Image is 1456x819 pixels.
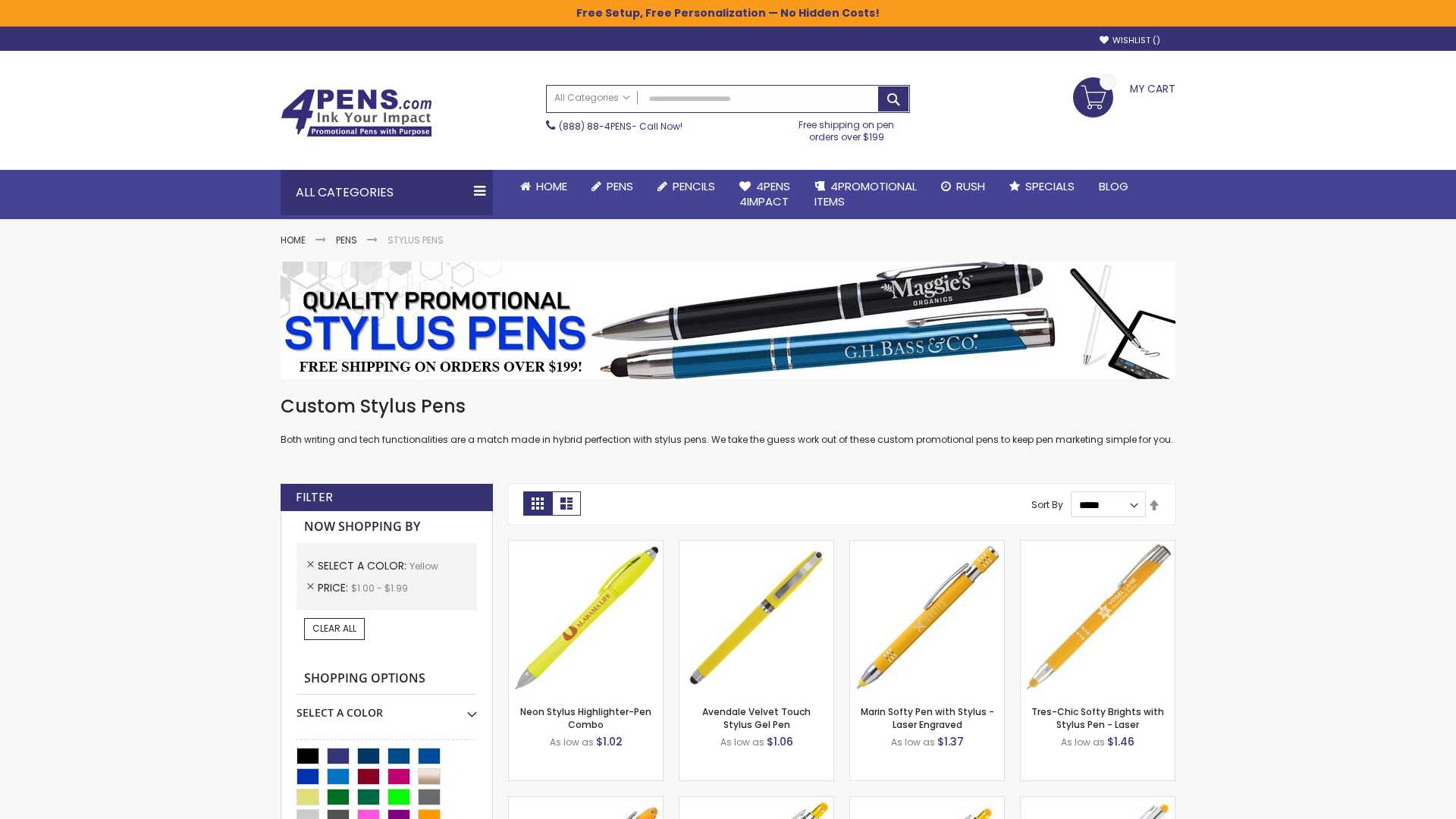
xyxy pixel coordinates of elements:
[1099,178,1128,194] span: Blog
[297,511,477,543] strong: Now Shopping by
[1061,736,1105,748] span: As low as
[861,705,994,730] a: Marin Softy Pen with Stylus - Laser Engraved
[891,736,935,748] span: As low as
[509,540,663,553] a: Neon Stylus Highlighter-Pen Combo-Yellow
[702,705,811,730] a: Avendale Velvet Touch Stylus Gel Pen
[281,262,1175,379] img: Stylus Pens
[559,120,632,133] a: (888) 88-4PENS
[536,178,567,194] span: Home
[645,170,727,203] a: Pencils
[1031,498,1063,511] label: Sort By
[297,663,477,695] strong: Shopping Options
[336,234,357,246] a: Pens
[281,394,1175,447] div: Both writing and tech functionalities are a match made in hybrid perfection with stylus pens. We ...
[727,170,802,219] a: 4Pens4impact
[679,541,833,695] img: Avendale Velvet Touch Stylus Gel Pen-Yellow
[1021,541,1175,695] img: Tres-Chic Softy Brights with Stylus Pen - Laser-Yellow
[850,541,1004,695] img: Marin Softy Pen with Stylus - Laser Engraved-Yellow
[554,92,630,104] span: All Categories
[509,541,663,695] img: Neon Stylus Highlighter-Pen Combo-Yellow
[1031,705,1164,730] a: Tres-Chic Softy Brights with Stylus Pen - Laser
[739,178,790,209] span: 4Pens 4impact
[1100,35,1160,46] a: Wishlist
[720,736,764,748] span: As low as
[1021,796,1175,809] a: Tres-Chic Softy with Stylus Top Pen - ColorJet-Yellow
[281,394,1175,419] h1: Custom Stylus Pens
[312,622,356,635] span: Clear All
[281,89,432,137] img: 4Pens Custom Pens and Promotional Products
[523,491,552,516] strong: Grid
[281,234,306,246] a: Home
[388,234,444,246] strong: Stylus Pens
[850,796,1004,809] a: Phoenix Softy Brights Gel with Stylus Pen - Laser-Yellow
[318,580,351,595] span: Price
[997,170,1087,203] a: Specials
[929,170,997,203] a: Rush
[1021,540,1175,553] a: Tres-Chic Softy Brights with Stylus Pen - Laser-Yellow
[1107,734,1134,749] span: $1.46
[297,695,477,720] div: Select A Color
[679,796,833,809] a: Phoenix Softy Brights with Stylus Pen - Laser-Yellow
[550,736,594,748] span: As low as
[1087,170,1141,203] a: Blog
[802,170,929,219] a: 4PROMOTIONALITEMS
[508,170,579,203] a: Home
[296,489,333,506] strong: Filter
[850,540,1004,553] a: Marin Softy Pen with Stylus - Laser Engraved-Yellow
[783,113,911,143] div: Free shipping on pen orders over $199
[304,618,365,639] a: Clear All
[520,705,651,730] a: Neon Stylus Highlighter-Pen Combo
[547,86,638,111] a: All Categories
[351,582,408,595] span: $1.00 - $1.99
[509,796,663,809] a: Ellipse Softy Brights with Stylus Pen - Laser-Yellow
[596,734,623,749] span: $1.02
[579,170,645,203] a: Pens
[409,560,438,573] span: Yellow
[607,178,633,194] span: Pens
[318,558,409,573] span: Select A Color
[679,540,833,553] a: Avendale Velvet Touch Stylus Gel Pen-Yellow
[559,120,682,133] span: - Call Now!
[956,178,985,194] span: Rush
[673,178,715,194] span: Pencils
[767,734,793,749] span: $1.06
[1025,178,1075,194] span: Specials
[281,170,493,215] div: All Categories
[937,734,964,749] span: $1.37
[814,178,917,209] span: 4PROMOTIONAL ITEMS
